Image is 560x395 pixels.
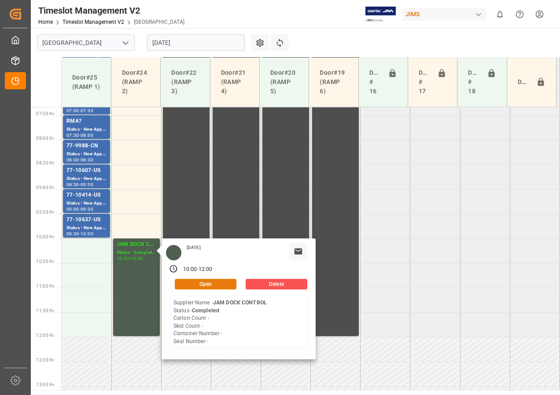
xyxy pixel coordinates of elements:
[129,256,130,260] div: -
[37,34,135,51] input: Type to search/select
[66,207,79,211] div: 09:00
[490,4,510,24] button: show 0 new notifications
[415,65,434,99] div: Doors # 17
[36,358,54,362] span: 12:30 Hr
[36,382,54,387] span: 13:00 Hr
[36,234,54,239] span: 10:00 Hr
[66,200,107,207] div: Status - New Appointment
[192,307,219,314] b: Completed
[36,111,54,116] span: 07:30 Hr
[464,65,483,99] div: Doors # 18
[514,74,533,91] div: Door#23
[66,166,107,175] div: 77-10607-US
[183,266,197,274] div: 10:00
[66,117,107,126] div: RMA?
[316,65,351,99] div: Door#19 (RAMP 6)
[184,245,204,251] div: [DATE]
[131,256,144,260] div: 12:00
[213,300,267,306] b: JAM DOCK CONTROL
[36,333,54,338] span: 12:00 Hr
[197,266,199,274] div: -
[267,65,302,99] div: Door#20 (RAMP 5)
[36,161,54,165] span: 08:30 Hr
[79,207,81,211] div: -
[510,4,530,24] button: Help Center
[81,232,93,236] div: 10:00
[81,207,93,211] div: 09:30
[81,158,93,162] div: 08:30
[36,210,54,215] span: 09:30 Hr
[173,299,267,345] div: Supplier Name - Status - Carton Count - Skid Count - Container Number - Seal Number -
[79,133,81,137] div: -
[38,19,53,25] a: Home
[66,150,107,158] div: Status - New Appointment
[81,109,93,113] div: 07:30
[175,279,236,289] button: Open
[199,266,213,274] div: 12:00
[118,65,153,99] div: Door#24 (RAMP 2)
[66,224,107,232] div: Status - New Appointment
[63,19,124,25] a: Timeslot Management V2
[66,158,79,162] div: 08:00
[402,8,486,21] div: JIMS
[36,259,54,264] span: 10:30 Hr
[66,175,107,183] div: Status - New Appointment
[117,256,129,260] div: 10:00
[36,136,54,141] span: 08:00 Hr
[79,109,81,113] div: -
[36,284,54,289] span: 11:00 Hr
[402,6,490,22] button: JIMS
[66,191,107,200] div: 77-10414-US
[117,240,156,249] div: JAM DOCK CONTROL
[118,36,132,50] button: open menu
[66,142,107,150] div: 77-9988-CN
[79,232,81,236] div: -
[81,183,93,187] div: 09:00
[81,133,93,137] div: 08:00
[66,109,79,113] div: 07:00
[66,133,79,137] div: 07:30
[79,158,81,162] div: -
[66,232,79,236] div: 09:30
[38,4,184,17] div: Timeslot Management V2
[79,183,81,187] div: -
[147,34,245,51] input: DD-MM-YYYY
[117,249,156,256] div: Status - Completed
[246,279,307,289] button: Delete
[36,185,54,190] span: 09:00 Hr
[36,308,54,313] span: 11:30 Hr
[168,65,203,99] div: Door#22 (RAMP 3)
[66,126,107,133] div: Status - New Appointment
[66,183,79,187] div: 08:30
[69,69,104,95] div: Door#25 (RAMP 1)
[66,216,107,224] div: 77-10637-US
[217,65,252,99] div: Door#21 (RAMP 4)
[366,65,384,99] div: Doors # 16
[365,7,396,22] img: Exertis%20JAM%20-%20Email%20Logo.jpg_1722504956.jpg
